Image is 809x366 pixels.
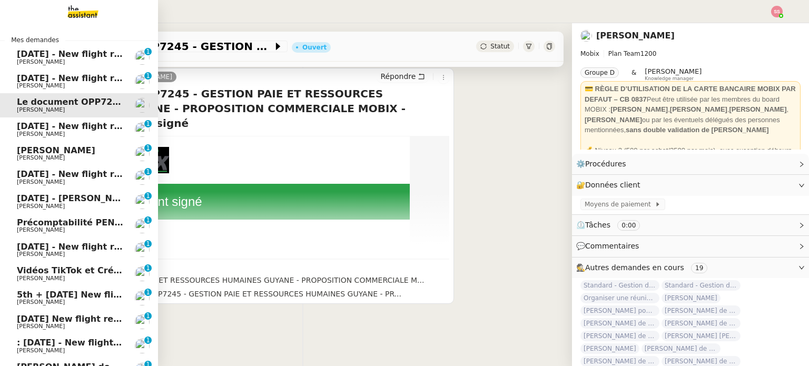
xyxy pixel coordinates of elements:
[729,105,787,113] strong: [PERSON_NAME]
[116,233,389,243] div: Bonjour,
[146,144,150,154] p: 1
[144,216,152,224] nz-badge-sup: 1
[17,106,65,113] span: [PERSON_NAME]
[662,280,741,291] span: Standard - Gestion des appels entrants - août 2025
[146,337,150,346] p: 1
[135,50,150,65] img: users%2FC9SBsJ0duuaSgpQFj5LgoEX8n0o2%2Favatar%2Fec9d51b8-9413-4189-adfb-7be4d8c96a3c
[585,263,684,272] span: Autres demandes en cours
[17,314,228,324] span: [DATE] New flight request - [PERSON_NAME]
[608,50,640,57] span: Plan Team
[580,293,659,303] span: Organiser une réunion en visio avec [PERSON_NAME]
[580,280,659,291] span: Standard - Gestion des appels entrants - septembre 2025
[144,337,152,344] nz-badge-sup: 1
[572,215,809,235] div: ⏲️Tâches 0:00
[146,192,150,202] p: 1
[17,73,234,83] span: [DATE] - New flight request - [PERSON_NAME]
[146,168,150,177] p: 1
[57,288,401,300] div: completion certificate-OPP7245 - GESTION PAIE ET RESSOURCES HUMAINES GUYANE - PR...
[135,98,150,113] img: users%2FW4OQjB9BRtYK2an7yusO0WsYLsD3%2Favatar%2F28027066-518b-424c-8476-65f2e549ac29
[135,242,150,257] img: users%2FC9SBsJ0duuaSgpQFj5LgoEX8n0o2%2Favatar%2Fec9d51b8-9413-4189-adfb-7be4d8c96a3c
[135,122,150,137] img: users%2FC9SBsJ0duuaSgpQFj5LgoEX8n0o2%2Favatar%2Fec9d51b8-9413-4189-adfb-7be4d8c96a3c
[144,289,152,296] nz-badge-sup: 1
[580,318,659,329] span: [PERSON_NAME] de [PERSON_NAME]
[17,323,65,330] span: [PERSON_NAME]
[380,71,416,82] span: Répondre
[17,145,95,155] span: [PERSON_NAME]
[135,194,150,209] img: users%2FC9SBsJ0duuaSgpQFj5LgoEX8n0o2%2Favatar%2Fec9d51b8-9413-4189-adfb-7be4d8c96a3c
[580,67,619,78] nz-tag: Groupe D
[585,242,639,250] span: Commentaires
[144,168,152,175] nz-badge-sup: 1
[135,219,150,233] img: users%2FSoHiyPZ6lTh48rkksBJmVXB4Fxh1%2Favatar%2F784cdfc3-6442-45b8-8ed3-42f1cc9271a4
[576,158,631,170] span: ⚙️
[580,343,639,354] span: [PERSON_NAME]
[377,71,429,82] button: Répondre
[596,31,675,41] a: [PERSON_NAME]
[144,264,152,272] nz-badge-sup: 1
[576,179,645,191] span: 🔐
[17,121,234,131] span: [DATE] - New flight request - [PERSON_NAME]
[617,220,640,231] nz-tag: 0:00
[572,258,809,278] div: 🕵️Autres demandes en cours 19
[17,265,258,275] span: Vidéos TikTok et Créatives META - septembre 2025
[146,48,150,57] p: 1
[576,263,712,272] span: 🕵️
[580,50,599,57] span: Mobix
[144,120,152,127] nz-badge-sup: 1
[662,305,741,316] span: [PERSON_NAME] de Suivi - StartC - [PERSON_NAME]
[585,116,642,124] strong: [PERSON_NAME]
[691,263,707,273] nz-tag: 19
[57,274,424,286] div: OPP7245 - GESTION PAIE ET RESSOURCES HUMAINES GUYANE - PROPOSITION COMMERCIALE M...
[585,221,610,229] span: Tâches
[146,312,150,322] p: 1
[146,120,150,130] p: 1
[135,170,150,185] img: users%2FC9SBsJ0duuaSgpQFj5LgoEX8n0o2%2Favatar%2Fec9d51b8-9413-4189-adfb-7be4d8c96a3c
[146,216,150,226] p: 1
[572,236,809,256] div: 💬Commentaires
[135,314,150,329] img: users%2FC9SBsJ0duuaSgpQFj5LgoEX8n0o2%2Favatar%2Fec9d51b8-9413-4189-adfb-7be4d8c96a3c
[662,331,741,341] span: [PERSON_NAME] [PERSON_NAME]
[135,339,150,353] img: users%2FC9SBsJ0duuaSgpQFj5LgoEX8n0o2%2Favatar%2Fec9d51b8-9413-4189-adfb-7be4d8c96a3c
[144,192,152,200] nz-badge-sup: 1
[17,338,241,348] span: : [DATE] - New flight request - [PERSON_NAME]
[632,67,636,81] span: &
[576,221,649,229] span: ⏲️
[17,193,136,203] span: [DATE] - [PERSON_NAME]
[146,240,150,250] p: 1
[17,49,333,59] span: [DATE] - New flight request - [PERSON_NAME][GEOGRAPHIC_DATA]
[662,293,721,303] span: [PERSON_NAME]
[17,217,210,227] span: Précomptabilité PENNYLANE - août 2025
[17,169,200,179] span: [DATE] - New flight request - Dema Alz
[144,144,152,152] nz-badge-sup: 1
[771,6,783,17] img: svg
[585,181,640,189] span: Données client
[585,160,626,168] span: Procédures
[17,203,65,210] span: [PERSON_NAME]
[17,154,65,161] span: [PERSON_NAME]
[17,226,65,233] span: [PERSON_NAME]
[626,126,769,134] strong: sans double validation de [PERSON_NAME]
[580,30,592,42] img: users%2FW4OQjB9BRtYK2an7yusO0WsYLsD3%2Favatar%2F28027066-518b-424c-8476-65f2e549ac29
[17,275,65,282] span: [PERSON_NAME]
[135,74,150,89] img: users%2FC9SBsJ0duuaSgpQFj5LgoEX8n0o2%2Favatar%2Fec9d51b8-9413-4189-adfb-7be4d8c96a3c
[585,199,655,210] span: Moyens de paiement
[5,35,65,45] span: Mes demandes
[135,266,150,281] img: users%2FCk7ZD5ubFNWivK6gJdIkoi2SB5d2%2Favatar%2F3f84dbb7-4157-4842-a987-fca65a8b7a9a
[17,82,65,89] span: [PERSON_NAME]
[645,67,702,75] span: [PERSON_NAME]
[17,290,356,300] span: 5th + [DATE] New flight request - [PERSON_NAME][GEOGRAPHIC_DATA]
[17,242,234,252] span: [DATE] - New flight request - [PERSON_NAME]
[640,50,657,57] span: 1200
[17,131,65,137] span: [PERSON_NAME]
[645,67,702,81] app-user-label: Knowledge manager
[17,179,65,185] span: [PERSON_NAME]
[144,72,152,80] nz-badge-sup: 1
[580,305,659,316] span: [PERSON_NAME] pour [PERSON_NAME]
[146,72,150,82] p: 1
[17,251,65,258] span: [PERSON_NAME]
[585,145,796,186] div: 💰 Niveau 2 (500 par achat/3500 par mois), avec exception débours sur prélèvement SEPA
[135,146,150,161] img: users%2FW4OQjB9BRtYK2an7yusO0WsYLsD3%2Favatar%2F28027066-518b-424c-8476-65f2e549ac29
[17,97,672,107] span: Le document OPP7245 - GESTION PAIE ET RESSOURCES HUMAINES GUYANE - PROPOSITION COMMERCIALE MOBIX ...
[642,343,721,354] span: [PERSON_NAME] de suivi [PERSON_NAME] GESTION
[17,347,65,354] span: [PERSON_NAME]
